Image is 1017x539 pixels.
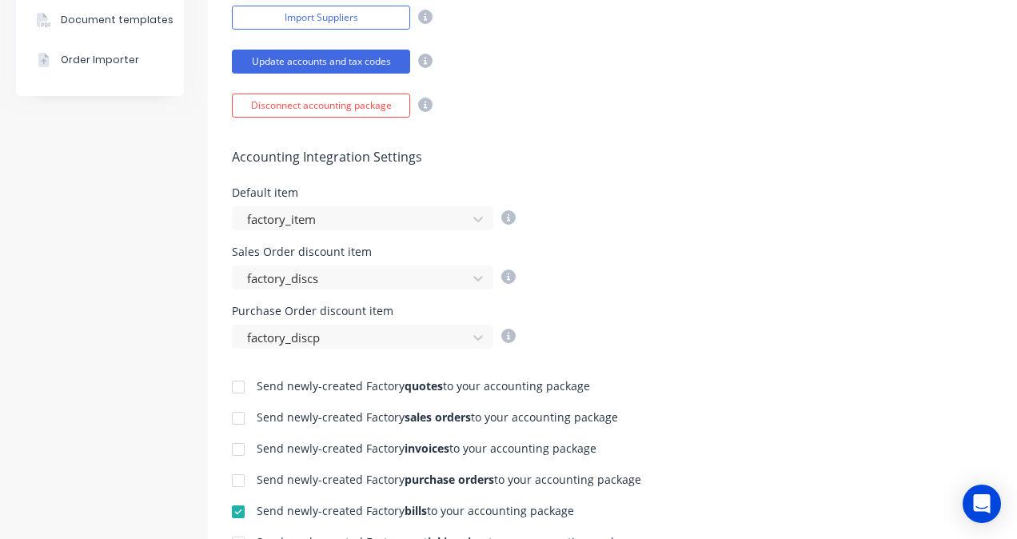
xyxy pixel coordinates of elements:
b: purchase orders [405,472,494,487]
button: Import Suppliers [232,6,410,30]
div: Open Intercom Messenger [963,485,1001,523]
div: Sales Order discount item [232,246,516,258]
div: Send newly-created Factory to your accounting package [257,505,574,517]
div: Send newly-created Factory to your accounting package [257,381,590,392]
div: Default item [232,187,516,198]
div: Order Importer [61,53,139,67]
b: invoices [405,441,449,456]
b: sales orders [405,409,471,425]
button: Order Importer [16,40,184,80]
div: Document templates [61,13,173,27]
button: Disconnect accounting package [232,94,410,118]
div: Send newly-created Factory to your accounting package [257,412,618,423]
button: Update accounts and tax codes [232,50,410,74]
div: Send newly-created Factory to your accounting package [257,443,596,454]
b: quotes [405,378,443,393]
b: bills [405,503,427,518]
div: Purchase Order discount item [232,305,516,317]
div: Send newly-created Factory to your accounting package [257,474,641,485]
